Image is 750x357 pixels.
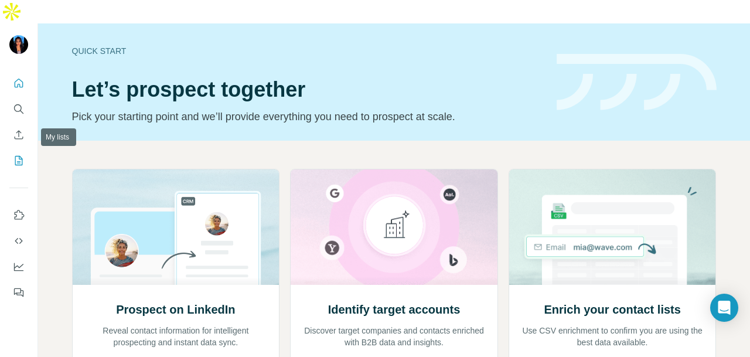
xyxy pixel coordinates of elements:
[9,282,28,303] button: Feedback
[9,35,28,54] img: Avatar
[521,325,704,348] p: Use CSV enrichment to confirm you are using the best data available.
[72,45,543,57] div: Quick start
[9,124,28,145] button: Enrich CSV
[544,301,680,318] h2: Enrich your contact lists
[9,98,28,120] button: Search
[84,325,268,348] p: Reveal contact information for intelligent prospecting and instant data sync.
[72,108,543,125] p: Pick your starting point and we’ll provide everything you need to prospect at scale.
[72,169,280,285] img: Prospect on LinkedIn
[9,230,28,251] button: Use Surfe API
[72,78,543,101] h1: Let’s prospect together
[116,301,235,318] h2: Prospect on LinkedIn
[328,301,461,318] h2: Identify target accounts
[9,256,28,277] button: Dashboard
[9,150,28,171] button: My lists
[509,169,717,285] img: Enrich your contact lists
[710,294,738,322] div: Open Intercom Messenger
[9,73,28,94] button: Quick start
[9,205,28,226] button: Use Surfe on LinkedIn
[557,54,717,111] img: banner
[302,325,486,348] p: Discover target companies and contacts enriched with B2B data and insights.
[290,169,498,285] img: Identify target accounts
